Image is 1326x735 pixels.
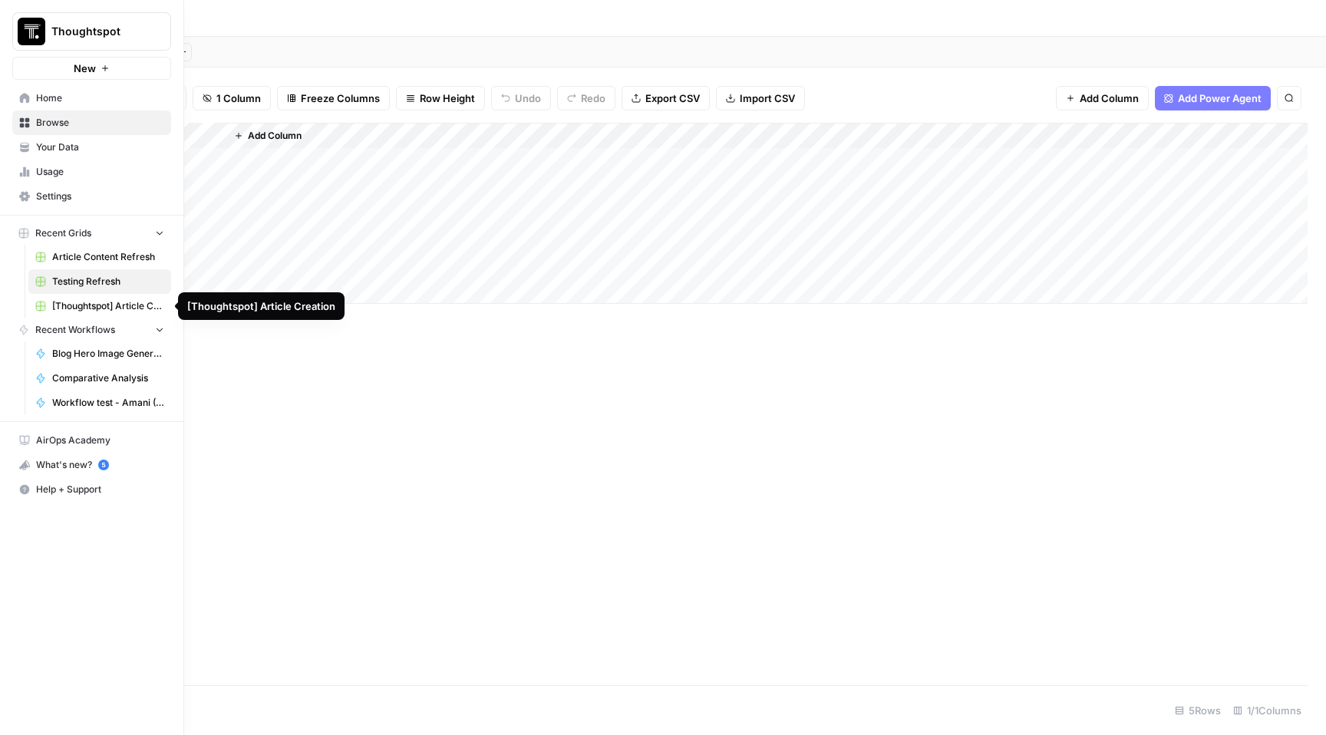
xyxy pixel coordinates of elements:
a: 5 [98,460,109,470]
button: Row Height [396,86,485,110]
button: Add Column [1056,86,1149,110]
a: Comparative Analysis [28,366,171,391]
button: Recent Grids [12,222,171,245]
a: Article Content Refresh [28,245,171,269]
button: 1 Column [193,86,271,110]
span: Freeze Columns [301,91,380,106]
button: New [12,57,171,80]
button: Export CSV [622,86,710,110]
button: Help + Support [12,477,171,502]
span: Add Power Agent [1178,91,1262,106]
a: Settings [12,184,171,209]
span: Add Column [1080,91,1139,106]
a: Home [12,86,171,110]
button: Undo [491,86,551,110]
button: Add Power Agent [1155,86,1271,110]
span: Export CSV [645,91,700,106]
span: Article Content Refresh [52,250,164,264]
button: Freeze Columns [277,86,390,110]
div: What's new? [13,453,170,476]
span: Redo [581,91,605,106]
a: Usage [12,160,171,184]
span: [Thoughtspot] Article Creation [52,299,164,313]
span: Settings [36,190,164,203]
span: Your Data [36,140,164,154]
div: [Thoughtspot] Article Creation [187,298,335,314]
span: Import CSV [740,91,795,106]
button: What's new? 5 [12,453,171,477]
button: Workspace: Thoughtspot [12,12,171,51]
span: Row Height [420,91,475,106]
a: Browse [12,110,171,135]
span: Comparative Analysis [52,371,164,385]
button: Import CSV [716,86,805,110]
div: 1/1 Columns [1227,698,1308,723]
div: 5 Rows [1169,698,1227,723]
span: AirOps Academy [36,433,164,447]
span: Browse [36,116,164,130]
a: Testing Refresh [28,269,171,294]
span: Undo [515,91,541,106]
a: Workflow test - Amani (Intelligent Insights) [28,391,171,415]
span: Usage [36,165,164,179]
text: 5 [101,461,105,469]
button: Recent Workflows [12,318,171,341]
span: Recent Grids [35,226,91,240]
a: Your Data [12,135,171,160]
span: Thoughtspot [51,24,144,39]
a: AirOps Academy [12,428,171,453]
span: Blog Hero Image Generator [52,347,164,361]
span: Help + Support [36,483,164,496]
span: Recent Workflows [35,323,115,337]
img: Thoughtspot Logo [18,18,45,45]
a: Blog Hero Image Generator [28,341,171,366]
span: Home [36,91,164,105]
button: Redo [557,86,615,110]
button: Add Column [228,126,308,146]
span: Add Column [248,129,302,143]
span: Testing Refresh [52,275,164,288]
span: New [74,61,96,76]
span: Workflow test - Amani (Intelligent Insights) [52,396,164,410]
a: [Thoughtspot] Article Creation [28,294,171,318]
span: 1 Column [216,91,261,106]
